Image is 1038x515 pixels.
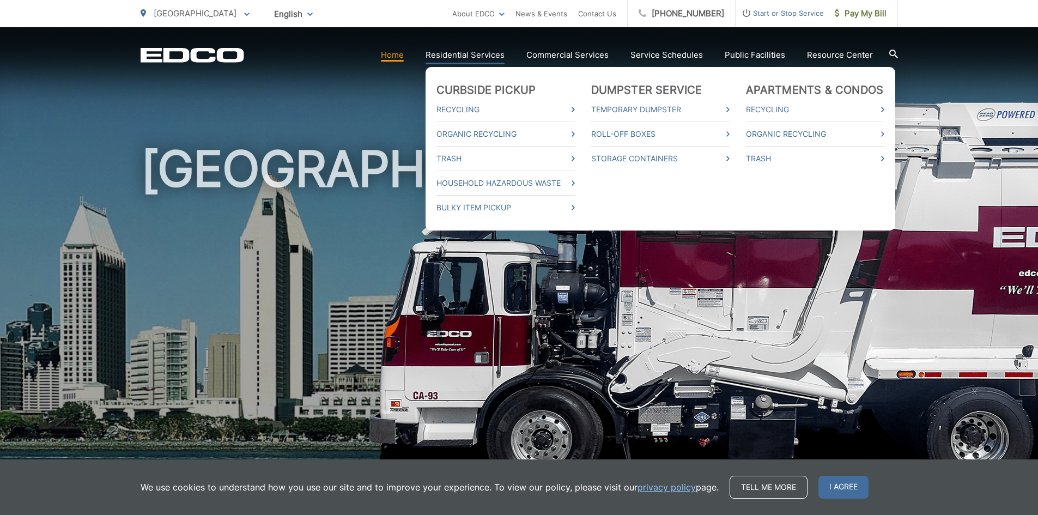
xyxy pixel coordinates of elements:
span: Pay My Bill [835,7,887,20]
a: Commercial Services [526,49,609,62]
a: Residential Services [426,49,505,62]
a: Temporary Dumpster [591,103,730,116]
a: Recycling [746,103,884,116]
a: Public Facilities [725,49,785,62]
a: Household Hazardous Waste [436,177,575,190]
span: I agree [818,476,869,499]
a: EDCD logo. Return to the homepage. [141,47,244,63]
span: English [266,4,321,23]
a: Trash [746,152,884,165]
span: [GEOGRAPHIC_DATA] [154,8,236,19]
p: We use cookies to understand how you use our site and to improve your experience. To view our pol... [141,481,719,494]
a: Organic Recycling [436,128,575,141]
a: Contact Us [578,7,616,20]
a: Curbside Pickup [436,83,536,96]
a: Bulky Item Pickup [436,201,575,214]
a: Tell me more [730,476,808,499]
a: Roll-Off Boxes [591,128,730,141]
a: Dumpster Service [591,83,702,96]
a: News & Events [515,7,567,20]
a: Recycling [436,103,575,116]
a: Resource Center [807,49,873,62]
a: Home [381,49,404,62]
a: About EDCO [452,7,505,20]
a: Apartments & Condos [746,83,884,96]
a: Storage Containers [591,152,730,165]
a: Service Schedules [630,49,703,62]
a: Trash [436,152,575,165]
h1: [GEOGRAPHIC_DATA] [141,142,898,487]
a: privacy policy [638,481,696,494]
a: Organic Recycling [746,128,884,141]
